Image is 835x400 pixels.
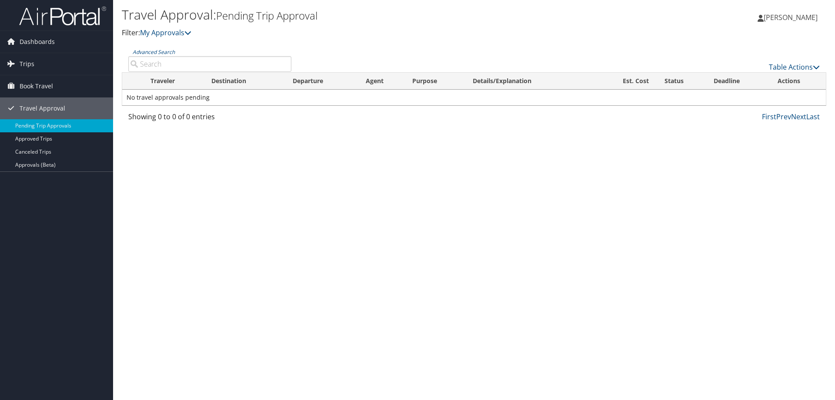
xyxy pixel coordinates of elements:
input: Advanced Search [128,56,291,72]
th: Traveler: activate to sort column ascending [143,73,204,90]
a: [PERSON_NAME] [758,4,826,30]
a: Advanced Search [133,48,175,56]
span: Dashboards [20,31,55,53]
small: Pending Trip Approval [216,8,317,23]
th: Departure: activate to sort column ascending [285,73,358,90]
th: Status: activate to sort column ascending [657,73,706,90]
a: Table Actions [769,62,820,72]
th: Est. Cost: activate to sort column ascending [595,73,657,90]
span: Book Travel [20,75,53,97]
td: No travel approvals pending [122,90,826,105]
th: Actions [770,73,826,90]
p: Filter: [122,27,591,39]
a: Next [791,112,806,121]
a: First [762,112,776,121]
th: Details/Explanation [465,73,595,90]
span: [PERSON_NAME] [764,13,818,22]
span: Travel Approval [20,97,65,119]
th: Deadline: activate to sort column descending [706,73,770,90]
th: Agent [358,73,404,90]
div: Showing 0 to 0 of 0 entries [128,111,291,126]
th: Destination: activate to sort column ascending [204,73,285,90]
th: Purpose [404,73,465,90]
img: airportal-logo.png [19,6,106,26]
a: Last [806,112,820,121]
a: My Approvals [140,28,191,37]
h1: Travel Approval: [122,6,591,24]
a: Prev [776,112,791,121]
span: Trips [20,53,34,75]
